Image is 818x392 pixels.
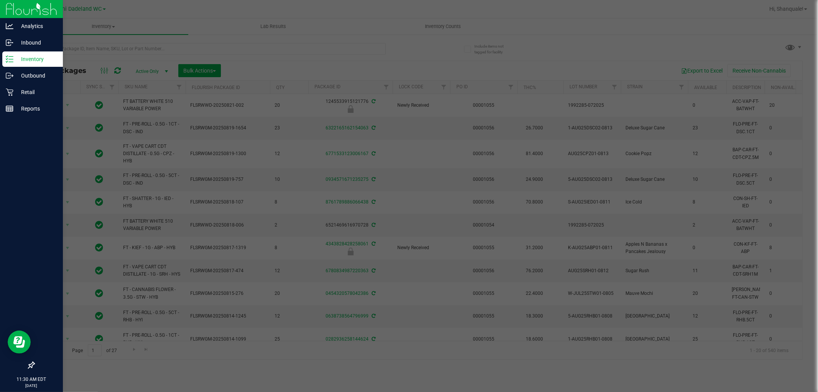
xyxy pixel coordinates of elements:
inline-svg: Outbound [6,72,13,79]
p: Inventory [13,55,59,64]
p: [DATE] [3,383,59,389]
p: Analytics [13,22,59,31]
p: Outbound [13,71,59,80]
inline-svg: Inbound [6,39,13,46]
p: Reports [13,104,59,113]
inline-svg: Reports [6,105,13,112]
inline-svg: Inventory [6,55,13,63]
inline-svg: Retail [6,88,13,96]
p: 11:30 AM EDT [3,376,59,383]
iframe: Resource center [8,331,31,354]
inline-svg: Analytics [6,22,13,30]
p: Inbound [13,38,59,47]
p: Retail [13,88,59,97]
